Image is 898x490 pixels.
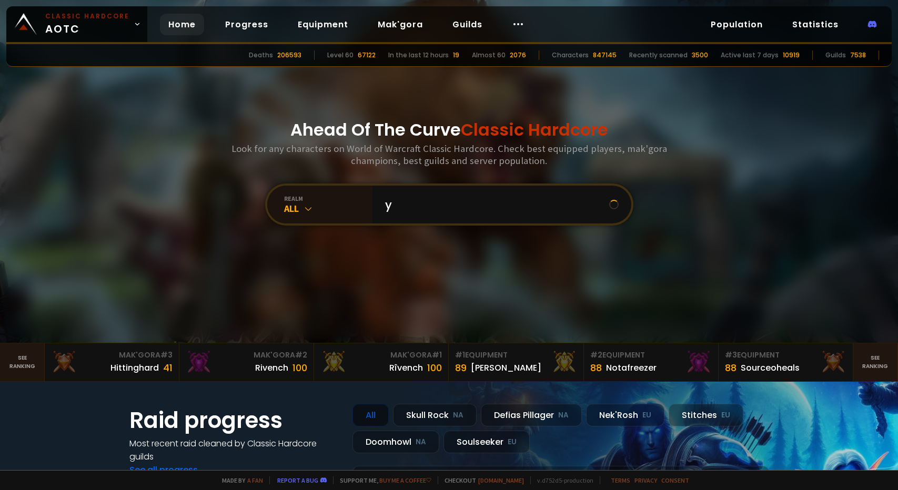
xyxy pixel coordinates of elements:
div: 67122 [358,50,376,60]
div: Mak'Gora [320,350,442,361]
a: Report a bug [277,476,318,484]
a: Equipment [289,14,357,35]
a: Mak'Gora#1Rîvench100 [314,343,449,381]
div: Level 60 [327,50,354,60]
span: Checkout [438,476,524,484]
div: Mak'Gora [186,350,307,361]
h3: Look for any characters on World of Warcraft Classic Hardcore. Check best equipped players, mak'g... [227,142,671,167]
span: # 3 [160,350,173,360]
h4: Most recent raid cleaned by Classic Hardcore guilds [129,437,340,463]
span: Classic Hardcore [461,118,608,141]
span: AOTC [45,12,129,37]
a: Seeranking [853,343,898,381]
div: Deaths [249,50,273,60]
div: Defias Pillager [481,404,582,426]
h1: Raid progress [129,404,340,437]
div: 10919 [783,50,800,60]
div: Rîvench [389,361,423,374]
div: Nek'Rosh [586,404,664,426]
a: a fan [247,476,263,484]
div: 89 [455,361,467,375]
div: 88 [725,361,736,375]
span: Made by [216,476,263,484]
a: Population [702,14,771,35]
div: Notafreezer [606,361,657,374]
div: 100 [427,361,442,375]
div: 19 [453,50,459,60]
div: All [284,202,372,215]
div: 88 [590,361,602,375]
div: 7538 [850,50,866,60]
div: Soulseeker [443,431,530,453]
a: Statistics [784,14,847,35]
div: Sourceoheals [741,361,800,374]
a: Consent [661,476,689,484]
a: Mak'gora [369,14,431,35]
small: EU [721,410,730,421]
div: Rivench [255,361,288,374]
small: EU [508,437,517,447]
div: Equipment [455,350,577,361]
div: 206593 [277,50,301,60]
div: Active last 7 days [721,50,779,60]
span: # 2 [590,350,602,360]
div: Characters [552,50,589,60]
a: Buy me a coffee [379,476,431,484]
div: 2076 [510,50,526,60]
div: 41 [163,361,173,375]
div: 3500 [692,50,708,60]
span: # 3 [725,350,737,360]
a: #1Equipment89[PERSON_NAME] [449,343,583,381]
div: Almost 60 [472,50,506,60]
a: Terms [611,476,630,484]
div: Equipment [590,350,712,361]
div: Mak'Gora [51,350,173,361]
div: Doomhowl [352,431,439,453]
div: Hittinghard [110,361,159,374]
small: NA [558,410,569,421]
a: Classic HardcoreAOTC [6,6,147,42]
div: [PERSON_NAME] [471,361,541,374]
a: See all progress [129,464,198,476]
span: Support me, [333,476,431,484]
small: Classic Hardcore [45,12,129,21]
a: Privacy [634,476,657,484]
div: Equipment [725,350,846,361]
a: Mak'Gora#2Rivench100 [179,343,314,381]
span: # 1 [432,350,442,360]
div: 100 [292,361,307,375]
span: v. d752d5 - production [530,476,593,484]
a: Home [160,14,204,35]
div: Guilds [825,50,846,60]
a: #3Equipment88Sourceoheals [719,343,853,381]
div: realm [284,195,372,202]
a: [DOMAIN_NAME] [478,476,524,484]
div: All [352,404,389,426]
a: Mak'Gora#3Hittinghard41 [45,343,179,381]
div: In the last 12 hours [388,50,449,60]
div: Stitches [669,404,743,426]
input: Search a character... [379,186,609,223]
a: #2Equipment88Notafreezer [584,343,719,381]
h1: Ahead Of The Curve [290,117,608,142]
span: # 2 [295,350,307,360]
div: 847145 [593,50,617,60]
span: # 1 [455,350,465,360]
a: Guilds [444,14,491,35]
small: NA [453,410,463,421]
div: Recently scanned [629,50,688,60]
a: Progress [217,14,277,35]
small: NA [416,437,426,447]
small: EU [642,410,651,421]
div: Skull Rock [393,404,477,426]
